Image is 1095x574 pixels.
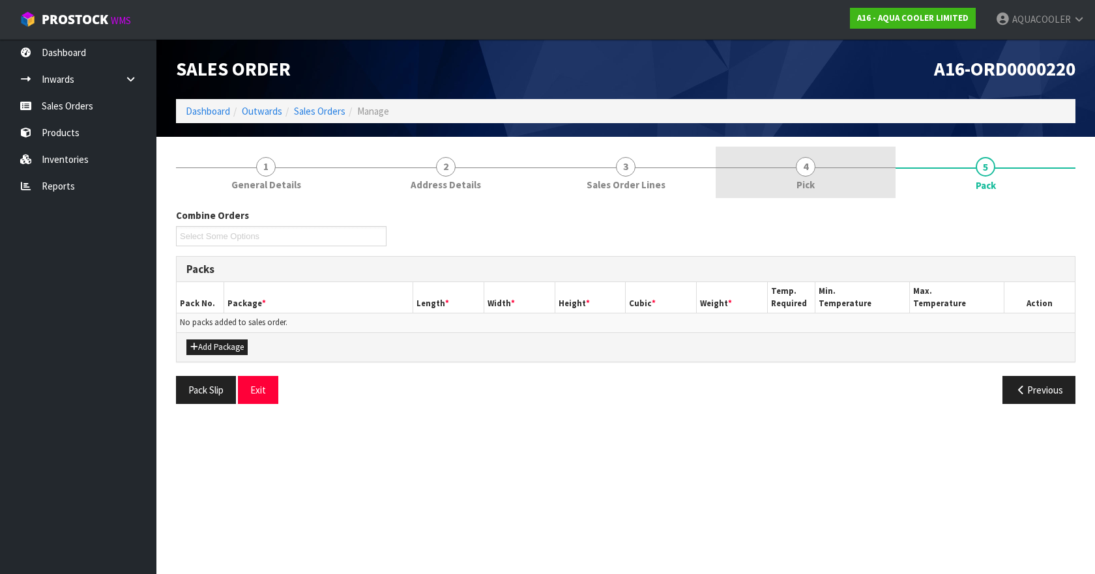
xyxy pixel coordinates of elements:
span: 4 [796,157,815,177]
span: ProStock [42,11,108,28]
a: Dashboard [186,105,230,117]
h3: Packs [186,263,1065,276]
span: 5 [976,157,995,177]
strong: A16 - AQUA COOLER LIMITED [857,12,969,23]
th: Pack No. [177,282,224,313]
button: Add Package [186,339,248,355]
span: Sales Order Lines [587,178,665,192]
span: Sales Order [176,57,291,81]
span: Pick [796,178,815,192]
span: Manage [357,105,389,117]
span: Pack [176,199,1075,414]
button: Exit [238,376,278,404]
span: General Details [231,178,301,192]
img: cube-alt.png [20,11,36,27]
th: Weight [697,282,768,313]
span: 1 [256,157,276,177]
span: A16-ORD0000220 [934,57,1075,81]
th: Width [484,282,555,313]
th: Cubic [626,282,697,313]
span: 3 [616,157,635,177]
span: Pack [976,179,996,192]
a: Sales Orders [294,105,345,117]
td: No packs added to sales order. [177,313,1075,332]
th: Temp. Required [768,282,815,313]
th: Action [1004,282,1075,313]
span: AQUACOOLER [1012,13,1071,25]
th: Package [224,282,413,313]
span: Address Details [411,178,481,192]
small: WMS [111,14,131,27]
th: Height [555,282,626,313]
th: Length [413,282,484,313]
th: Min. Temperature [815,282,909,313]
span: 2 [436,157,456,177]
a: Outwards [242,105,282,117]
th: Max. Temperature [909,282,1004,313]
button: Previous [1002,376,1075,404]
button: Pack Slip [176,376,236,404]
label: Combine Orders [176,208,249,222]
